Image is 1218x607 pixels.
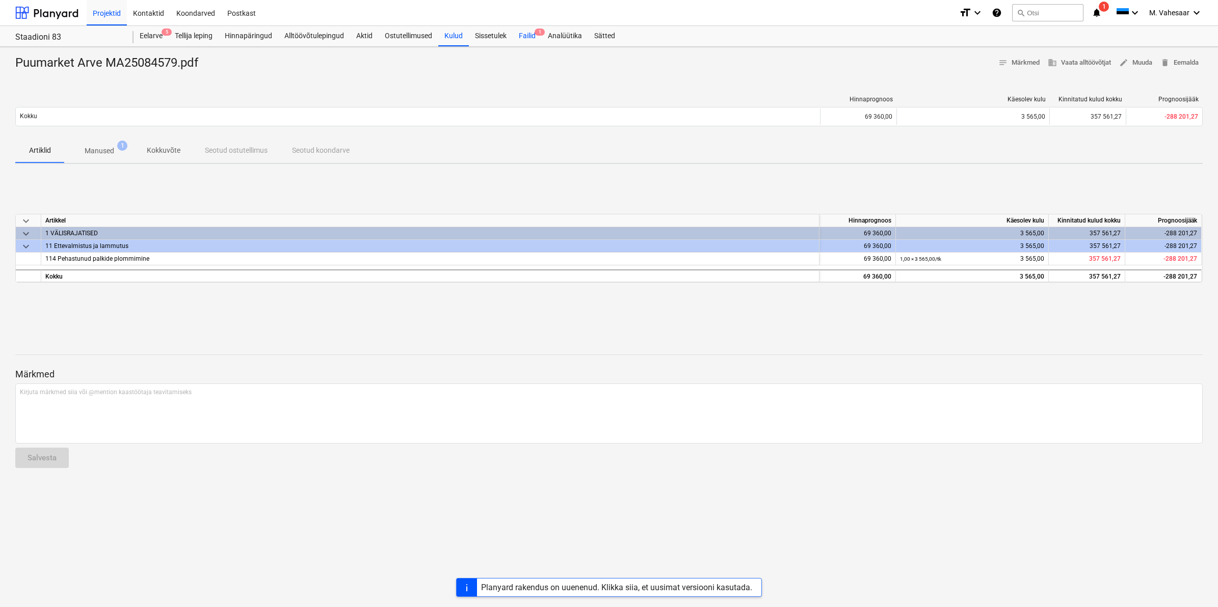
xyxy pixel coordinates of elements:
[825,96,893,103] div: Hinnaprognoos
[820,108,896,125] div: 69 360,00
[819,253,896,265] div: 69 360,00
[350,26,379,46] a: Aktid
[1049,108,1126,125] div: 357 561,27
[45,227,815,239] div: 1 VÄLISRAJATISED
[45,240,815,252] div: 11 Ettevalmistus ja lammutus
[900,256,941,262] small: 1,00 × 3 565,00 / tk
[147,145,180,156] p: Kokkuvõte
[41,269,819,282] div: Kokku
[1119,58,1128,67] span: edit
[819,240,896,253] div: 69 360,00
[20,240,32,253] span: keyboard_arrow_down
[20,215,32,227] span: keyboard_arrow_down
[994,55,1044,71] button: Märkmed
[134,26,169,46] div: Eelarve
[41,214,819,227] div: Artikkel
[1049,269,1125,282] div: 357 561,27
[15,32,121,43] div: Staadioni 83
[900,253,1044,265] div: 3 565,00
[162,29,172,36] span: 5
[1048,58,1057,67] span: business
[169,26,219,46] a: Tellija leping
[1160,57,1199,69] span: Eemalda
[1125,227,1202,240] div: -288 201,27
[1089,255,1121,262] span: 357 561,27
[1125,240,1202,253] div: -288 201,27
[481,583,752,592] div: Planyard rakendus on uuenenud. Klikka siia, et uusimat versiooni kasutada.
[28,145,52,156] p: Artiklid
[901,96,1046,103] div: Käesolev kulu
[535,29,545,36] span: 1
[134,26,169,46] a: Eelarve5
[278,26,350,46] a: Alltöövõtulepingud
[1054,96,1122,103] div: Kinnitatud kulud kokku
[1163,255,1197,262] span: -288 201,27
[15,55,206,71] div: Puumarket Arve MA25084579.pdf
[819,214,896,227] div: Hinnaprognoos
[900,240,1044,253] div: 3 565,00
[513,26,542,46] a: Failid1
[1164,113,1198,120] span: -288 201,27
[379,26,438,46] a: Ostutellimused
[542,26,588,46] a: Analüütika
[1049,227,1125,240] div: 357 561,27
[901,113,1045,120] div: 3 565,00
[1125,214,1202,227] div: Prognoosijääk
[513,26,542,46] div: Failid
[1156,55,1203,71] button: Eemalda
[998,57,1040,69] span: Märkmed
[219,26,278,46] a: Hinnapäringud
[1119,57,1152,69] span: Muuda
[900,227,1044,240] div: 3 565,00
[85,146,114,156] p: Manused
[20,112,37,121] p: Kokku
[819,227,896,240] div: 69 360,00
[1044,55,1115,71] button: Vaata alltöövõtjat
[1049,214,1125,227] div: Kinnitatud kulud kokku
[998,58,1008,67] span: notes
[15,368,1203,380] p: Märkmed
[1048,57,1111,69] span: Vaata alltöövõtjat
[438,26,469,46] a: Kulud
[1115,55,1156,71] button: Muuda
[1130,96,1199,103] div: Prognoosijääk
[900,270,1044,283] div: 3 565,00
[1049,240,1125,253] div: 357 561,27
[20,228,32,240] span: keyboard_arrow_down
[469,26,513,46] a: Sissetulek
[588,26,621,46] a: Sätted
[117,141,127,151] span: 1
[819,269,896,282] div: 69 360,00
[896,214,1049,227] div: Käesolev kulu
[1160,58,1170,67] span: delete
[45,255,149,262] span: 114 Pehastunud palkide plommimine
[1125,269,1202,282] div: -288 201,27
